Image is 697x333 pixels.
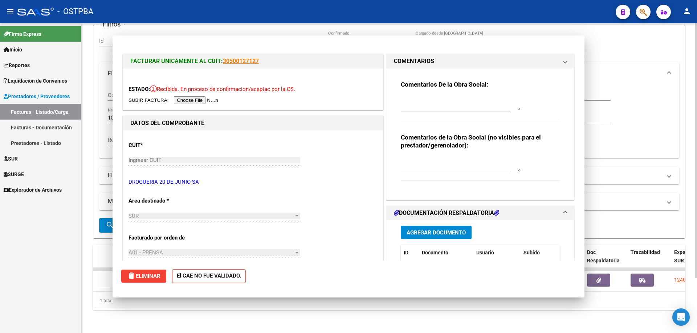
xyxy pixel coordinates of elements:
[523,250,540,255] span: Subido
[387,206,574,220] mat-expansion-panel-header: DOCUMENTACIÓN RESPALDATORIA
[129,178,378,186] p: DROGUERIA 20 DE JUNIO SA
[223,58,259,64] a: 30500127127
[57,4,93,20] span: - OSTPBA
[6,7,15,16] mat-icon: menu
[674,276,686,284] div: 1240
[404,250,408,255] span: ID
[127,273,160,279] span: Eliminar
[419,245,473,261] datatable-header-cell: Documento
[521,245,557,261] datatable-header-cell: Subido
[407,229,466,236] span: Agregar Documento
[129,141,203,150] p: CUIT
[4,30,41,38] span: Firma Express
[387,68,574,200] div: COMENTARIOS
[4,170,24,178] span: SURGE
[584,245,628,276] datatable-header-cell: Doc Respaldatoria
[4,186,62,194] span: Explorador de Archivos
[682,7,691,16] mat-icon: person
[130,120,204,126] strong: DATOS DEL COMPROBANTE
[130,58,223,64] span: FACTURAR UNICAMENTE AL CUIT:
[99,19,124,29] h3: Filtros
[473,245,521,261] datatable-header-cell: Usuario
[93,292,685,310] div: 1 total
[108,70,662,78] mat-panel-title: FILTROS DEL COMPROBANTE
[394,57,434,66] h1: COMENTARIOS
[476,250,494,255] span: Usuario
[672,308,690,326] div: Open Intercom Messenger
[106,221,114,229] mat-icon: search
[387,54,574,68] mat-expansion-panel-header: COMENTARIOS
[401,226,472,239] button: Agregar Documento
[129,249,163,256] span: A01 - PRENSA
[121,270,166,283] button: Eliminar
[422,250,448,255] span: Documento
[150,86,295,92] span: Recibida. En proceso de confirmacion/aceptac por la OS.
[401,134,541,149] strong: Comentarios de la Obra Social (no visibles para el prestador/gerenciador):
[106,222,178,229] span: Buscar Comprobante
[4,77,67,85] span: Liquidación de Convenios
[4,155,18,163] span: SUR
[129,197,203,205] p: Area destinado *
[401,81,488,88] strong: Comentarios De la Obra Social:
[4,46,22,54] span: Inicio
[557,245,593,261] datatable-header-cell: Acción
[394,209,499,217] h1: DOCUMENTACIÓN RESPALDATORIA
[129,213,139,219] span: SUR
[401,245,419,261] datatable-header-cell: ID
[127,271,136,280] mat-icon: delete
[4,92,70,100] span: Prestadores / Proveedores
[172,269,246,283] strong: El CAE NO FUE VALIDADO.
[108,171,662,179] mat-panel-title: FILTROS DE INTEGRACION
[129,86,150,92] span: ESTADO:
[4,61,30,69] span: Reportes
[587,249,620,263] span: Doc Respaldatoria
[129,234,203,242] p: Facturado por orden de
[108,197,662,205] mat-panel-title: MAS FILTROS
[628,245,671,276] datatable-header-cell: Trazabilidad
[108,92,167,99] span: Comprobante Tipo
[631,249,660,255] span: Trazabilidad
